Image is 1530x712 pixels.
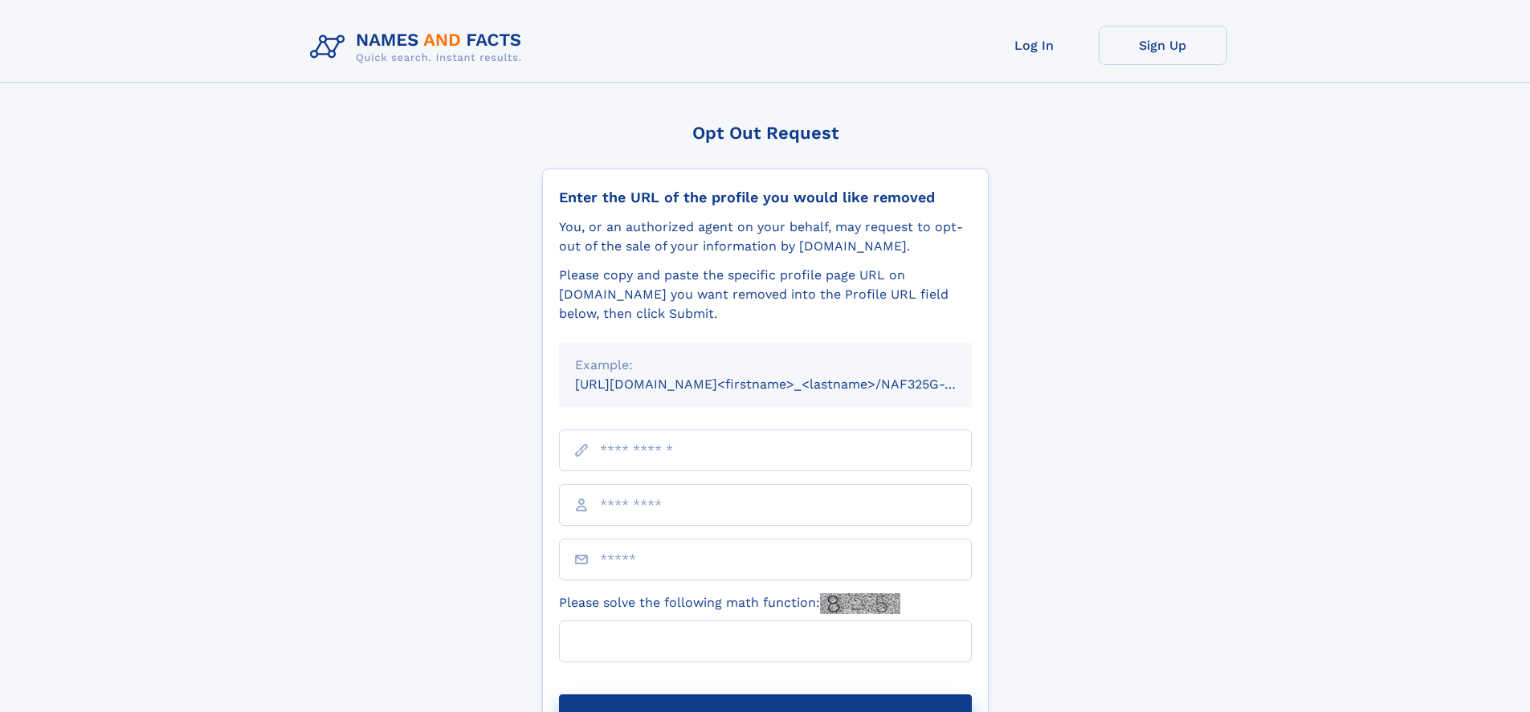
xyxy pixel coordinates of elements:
[1099,26,1227,65] a: Sign Up
[970,26,1099,65] a: Log In
[559,189,972,206] div: Enter the URL of the profile you would like removed
[575,356,956,375] div: Example:
[559,218,972,256] div: You, or an authorized agent on your behalf, may request to opt-out of the sale of your informatio...
[559,266,972,323] div: Please copy and paste the specific profile page URL on [DOMAIN_NAME] you want removed into the Pr...
[559,593,900,614] label: Please solve the following math function:
[542,123,989,143] div: Opt Out Request
[304,26,535,69] img: Logo Names and Facts
[575,376,1002,392] small: [URL][DOMAIN_NAME]<firstname>_<lastname>/NAF325G-xxxxxxxx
